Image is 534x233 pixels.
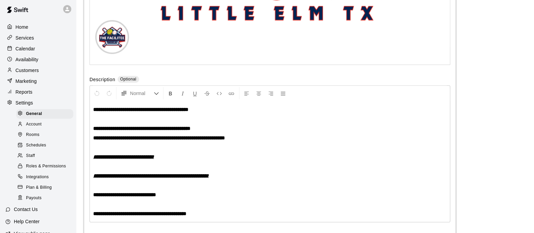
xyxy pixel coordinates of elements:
[26,121,42,128] span: Account
[226,87,237,99] button: Insert Link
[16,151,73,161] div: Staff
[16,151,76,161] a: Staff
[26,132,40,138] span: Rooms
[120,76,136,81] span: Optional
[16,161,76,172] a: Roles & Permissions
[16,109,73,119] div: General
[16,24,28,30] p: Home
[265,87,277,99] button: Right Align
[26,111,42,117] span: General
[16,140,76,151] a: Schedules
[14,206,38,213] p: Contact Us
[91,87,103,99] button: Undo
[26,163,66,170] span: Roles & Permissions
[14,218,40,225] p: Help Center
[16,182,76,193] a: Plan & Billing
[241,87,252,99] button: Left Align
[5,54,71,65] a: Availability
[16,172,73,182] div: Integrations
[5,33,71,43] a: Services
[16,89,32,95] p: Reports
[189,87,201,99] button: Format Underline
[5,87,71,97] a: Reports
[213,87,225,99] button: Insert Code
[16,130,76,140] a: Rooms
[5,76,71,86] a: Marketing
[26,174,49,181] span: Integrations
[26,153,35,159] span: Staff
[16,56,39,63] p: Availability
[5,65,71,75] a: Customers
[177,87,188,99] button: Format Italics
[130,90,154,96] span: Normal
[277,87,289,99] button: Justify Align
[16,67,39,74] p: Customers
[253,87,264,99] button: Center Align
[16,78,37,85] p: Marketing
[118,87,162,99] button: Formatting Options
[16,162,73,171] div: Roles & Permissions
[16,109,76,119] a: General
[5,98,71,108] a: Settings
[16,45,35,52] p: Calendar
[165,87,176,99] button: Format Bold
[103,87,115,99] button: Redo
[16,119,76,130] a: Account
[26,195,42,202] span: Payouts
[16,130,73,140] div: Rooms
[26,184,52,191] span: Plan & Billing
[16,120,73,129] div: Account
[16,193,76,203] a: Payouts
[16,193,73,203] div: Payouts
[90,76,115,84] label: Description
[5,22,71,32] a: Home
[16,34,34,41] p: Services
[16,183,73,192] div: Plan & Billing
[26,142,46,149] span: Schedules
[5,44,71,54] a: Calendar
[16,172,76,182] a: Integrations
[16,99,33,106] p: Settings
[16,141,73,150] div: Schedules
[201,87,213,99] button: Format Strikethrough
